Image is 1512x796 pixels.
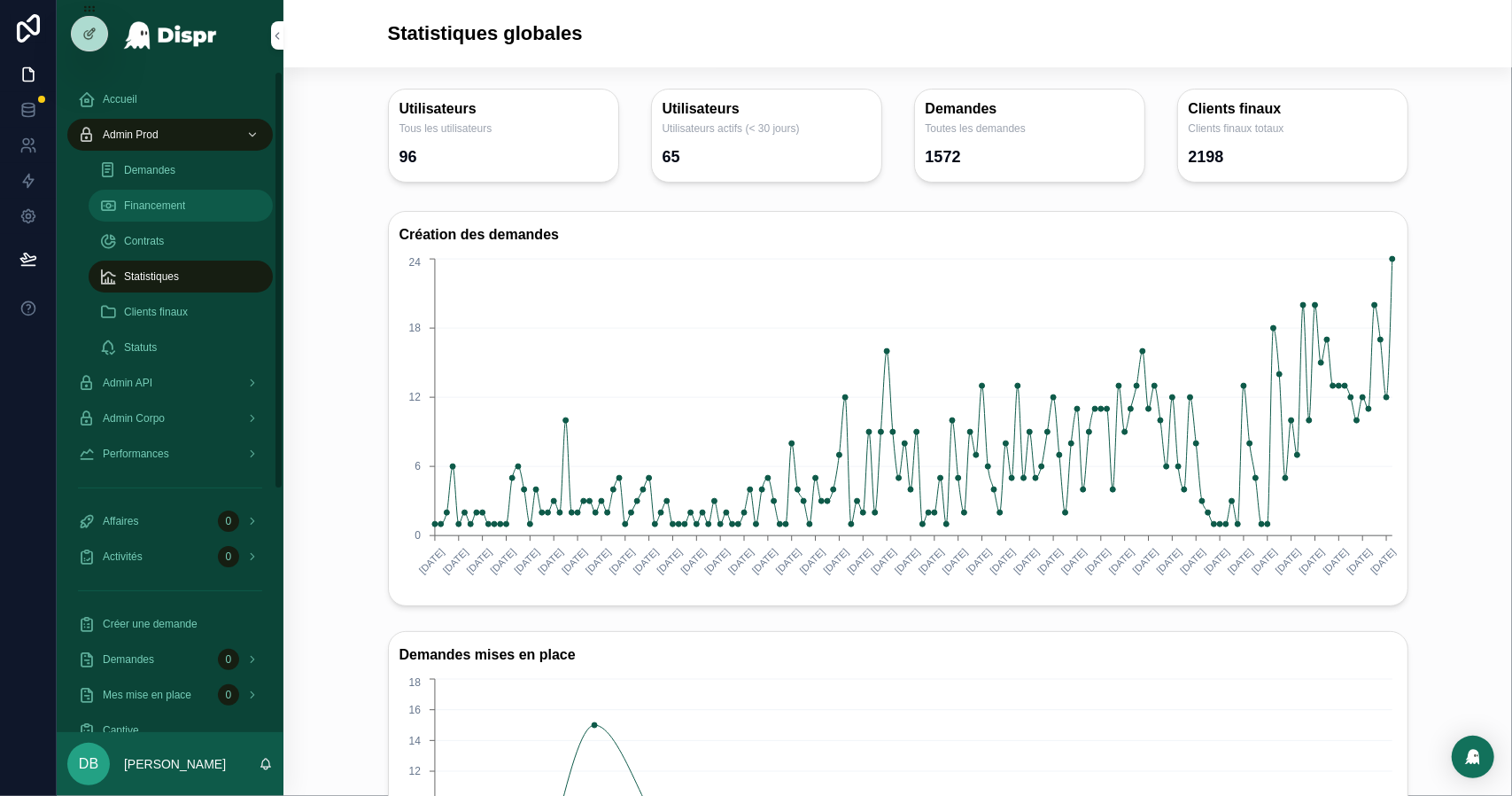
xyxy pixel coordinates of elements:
text: [DATE] [1225,546,1254,575]
tspan: 18 [408,676,421,689]
text: [DATE] [1273,546,1302,575]
span: Performances [103,447,169,461]
div: Open Intercom Messenger [1452,736,1494,778]
text: [DATE] [1345,546,1374,575]
a: Captive [67,714,273,746]
text: [DATE] [869,546,898,575]
h3: Clients finaux [1189,100,1397,118]
a: Accueil [67,83,273,115]
text: [DATE] [631,546,660,575]
text: [DATE] [488,546,517,575]
span: Affaires [103,514,138,528]
text: [DATE] [1249,546,1278,575]
text: [DATE] [655,546,684,575]
h1: Statistiques globales [388,21,583,46]
text: [DATE] [1154,546,1183,575]
a: Admin Prod [67,119,273,151]
text: [DATE] [583,546,612,575]
span: Statuts [124,340,157,355]
tspan: 0 [415,530,421,542]
span: Demandes [124,163,175,177]
tspan: 12 [408,765,421,777]
h3: Utilisateurs [399,100,608,118]
text: [DATE] [940,546,969,575]
span: Admin Prod [103,128,159,142]
h3: Demandes mises en place [399,643,1397,667]
a: Mes mise en place0 [67,679,273,711]
a: Demandes [89,154,273,186]
p: [PERSON_NAME] [124,755,226,773]
text: [DATE] [1297,546,1326,575]
div: 96 [399,143,417,171]
text: [DATE] [821,546,850,575]
tspan: 18 [408,322,421,334]
text: [DATE] [536,546,565,575]
div: 0 [218,649,239,670]
a: Créer une demande [67,608,273,640]
div: scrollable content [57,71,283,732]
tspan: 24 [408,256,421,269]
span: Captive [103,723,139,737]
text: [DATE] [845,546,874,575]
a: Admin Corpo [67,402,273,434]
h3: Utilisateurs [663,100,871,118]
a: Statuts [89,332,273,363]
tspan: 12 [408,391,421,403]
text: [DATE] [773,546,803,575]
a: Financement [89,190,273,222]
text: [DATE] [559,546,588,575]
text: [DATE] [916,546,945,575]
a: Performances [67,438,273,470]
span: Admin Corpo [103,411,165,425]
text: [DATE] [749,546,779,575]
span: Toutes les demandes [926,121,1134,136]
text: [DATE] [1012,546,1041,575]
span: Clients finaux totaux [1189,121,1397,136]
span: Admin API [103,376,152,390]
div: 0 [218,684,239,706]
text: [DATE] [607,546,636,575]
span: Utilisateurs actifs (< 30 jours) [663,121,871,136]
text: [DATE] [678,546,708,575]
text: [DATE] [1082,546,1112,575]
span: Mes mise en place [103,688,191,702]
span: Accueil [103,92,137,106]
text: [DATE] [1130,546,1159,575]
a: Clients finaux [89,296,273,328]
text: [DATE] [988,546,1017,575]
div: 2198 [1189,143,1224,171]
a: Admin API [67,367,273,399]
span: Demandes [103,652,154,667]
a: Demandes0 [67,644,273,675]
tspan: 14 [408,735,421,747]
div: 1572 [926,143,961,171]
text: [DATE] [1202,546,1231,575]
span: Contrats [124,234,164,248]
text: [DATE] [1058,546,1088,575]
span: Financement [124,199,185,213]
text: [DATE] [1369,546,1398,575]
span: DB [79,753,98,775]
text: [DATE] [1321,546,1350,575]
span: Clients finaux [124,305,188,319]
tspan: 16 [408,704,421,716]
text: [DATE] [416,546,446,575]
div: 65 [663,143,680,171]
span: Activités [103,550,143,564]
span: Créer une demande [103,617,198,631]
text: [DATE] [512,546,541,575]
a: Affaires0 [67,505,273,537]
text: [DATE] [464,546,493,575]
div: 0 [218,511,239,532]
tspan: 6 [415,460,421,472]
h3: Demandes [926,100,1134,118]
h3: Création des demandes [399,222,1397,247]
span: Tous les utilisateurs [399,121,608,136]
a: Activités0 [67,541,273,573]
a: Statistiques [89,261,273,293]
text: [DATE] [964,546,993,575]
text: [DATE] [1106,546,1136,575]
text: [DATE] [1178,546,1207,575]
text: [DATE] [797,546,826,575]
text: [DATE] [440,546,469,575]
